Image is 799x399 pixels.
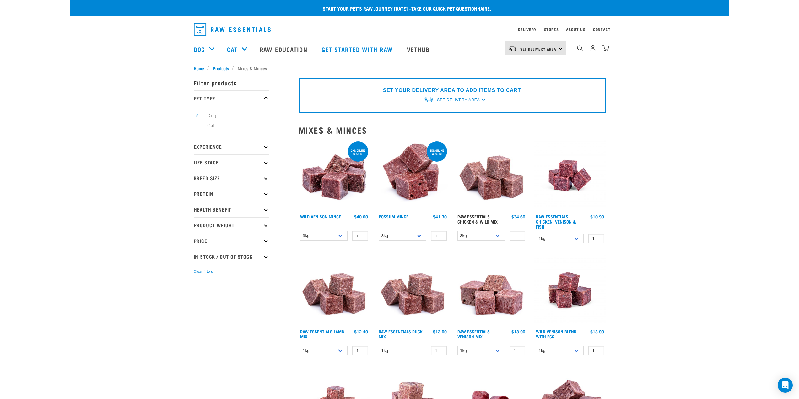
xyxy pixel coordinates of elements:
input: 1 [510,346,525,356]
a: Possum Mince [379,215,408,218]
p: Experience [194,139,269,154]
input: 1 [352,231,368,241]
img: Pile Of Cubed Wild Venison Mince For Pets [299,140,370,211]
a: Raw Essentials Chicken, Venison & Fish [536,215,576,228]
nav: dropdown navigation [70,37,729,62]
div: 3kg online special! [348,146,368,159]
a: Raw Essentials Duck Mix [379,330,423,337]
p: Pet Type [194,90,269,106]
input: 1 [588,234,604,244]
input: 1 [352,346,368,356]
a: Get started with Raw [315,37,401,62]
a: Wild Venison Blend with Egg [536,330,576,337]
a: Delivery [518,28,536,30]
img: Raw Essentials Logo [194,23,271,36]
p: Price [194,233,269,249]
img: home-icon-1@2x.png [577,45,583,51]
a: Raw Essentials Chicken & Wild Mix [457,215,498,223]
a: Cat [227,45,238,54]
img: van-moving.png [509,46,517,51]
p: In Stock / Out Of Stock [194,249,269,264]
a: Raw Education [253,37,315,62]
a: Wild Venison Mince [300,215,341,218]
input: 1 [431,231,447,241]
input: 1 [510,231,525,241]
a: take our quick pet questionnaire. [411,7,491,10]
p: Health Benefit [194,202,269,217]
img: 1102 Possum Mince 01 [377,140,448,211]
a: Raw Essentials Venison Mix [457,330,490,337]
img: Pile Of Cubed Chicken Wild Meat Mix [456,140,527,211]
p: Protein [194,186,269,202]
img: home-icon@2x.png [602,45,609,51]
div: 3kg online special! [427,146,447,159]
a: Dog [194,45,205,54]
img: Chicken Venison mix 1655 [534,140,606,211]
label: Cat [197,122,217,130]
label: Dog [197,112,219,120]
div: $13.90 [511,329,525,334]
img: ?1041 RE Lamb Mix 01 [299,255,370,326]
img: user.png [590,45,596,51]
button: Clear filters [194,269,213,274]
p: Start your pet’s raw journey [DATE] – [75,5,734,12]
div: $10.90 [590,214,604,219]
a: Contact [593,28,611,30]
span: Set Delivery Area [437,98,480,102]
div: $40.00 [354,214,368,219]
div: $13.90 [590,329,604,334]
img: van-moving.png [424,96,434,103]
input: 1 [588,346,604,356]
div: $41.30 [433,214,447,219]
a: Vethub [401,37,438,62]
p: Breed Size [194,170,269,186]
img: Venison Egg 1616 [534,255,606,326]
a: About Us [566,28,585,30]
a: Raw Essentials Lamb Mix [300,330,344,337]
div: $34.60 [511,214,525,219]
a: Products [209,65,232,72]
div: $13.90 [433,329,447,334]
nav: dropdown navigation [189,21,611,38]
nav: breadcrumbs [194,65,606,72]
span: Home [194,65,204,72]
div: $12.40 [354,329,368,334]
div: Open Intercom Messenger [778,378,793,393]
h2: Mixes & Minces [299,125,606,135]
a: Home [194,65,208,72]
img: 1113 RE Venison Mix 01 [456,255,527,326]
span: Products [213,65,229,72]
a: Stores [544,28,559,30]
input: 1 [431,346,447,356]
img: ?1041 RE Lamb Mix 01 [377,255,448,326]
p: SET YOUR DELIVERY AREA TO ADD ITEMS TO CART [383,87,521,94]
p: Life Stage [194,154,269,170]
p: Product Weight [194,217,269,233]
p: Filter products [194,75,269,90]
span: Set Delivery Area [520,48,557,50]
